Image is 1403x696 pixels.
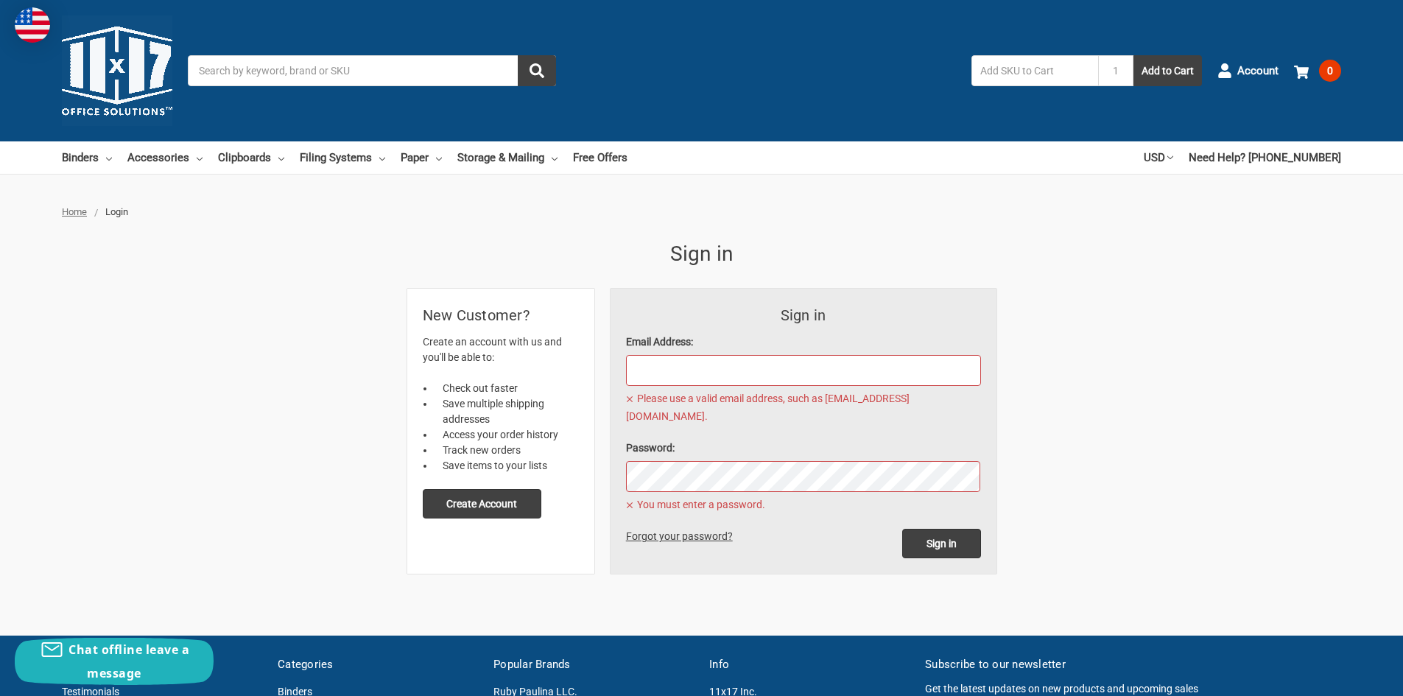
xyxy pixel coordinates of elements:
li: Save items to your lists [435,458,579,474]
button: Add to Cart [1133,55,1202,86]
input: Add SKU to Cart [971,55,1098,86]
span: Account [1237,63,1279,80]
img: 11x17.com [62,15,172,126]
span: Please use a valid email address, such as [EMAIL_ADDRESS][DOMAIN_NAME]. [626,390,981,425]
a: Binders [62,141,112,174]
a: Accessories [127,141,203,174]
h5: Info [709,656,910,673]
a: 0 [1294,52,1341,90]
label: Password: [626,440,981,456]
button: Chat offline leave a message [15,638,214,685]
span: You must enter a password. [626,496,981,513]
input: Sign in [902,529,981,558]
input: Search by keyword, brand or SKU [188,55,556,86]
p: Create an account with us and you'll be able to: [423,334,579,365]
img: duty and tax information for United States [15,7,50,43]
span: 0 [1319,60,1341,82]
h5: Subscribe to our newsletter [925,656,1341,673]
a: Need Help? [PHONE_NUMBER] [1189,141,1341,174]
li: Access your order history [435,427,579,443]
h3: Sign in [626,304,981,326]
a: Clipboards [218,141,284,174]
li: Check out faster [435,381,579,396]
button: Create Account [423,489,542,519]
a: Create Account [423,497,542,509]
a: Paper [401,141,442,174]
a: Filing Systems [300,141,385,174]
a: Free Offers [573,141,627,174]
a: Storage & Mailing [457,141,558,174]
li: Save multiple shipping addresses [435,396,579,427]
label: Email Address: [626,334,981,350]
a: USD [1144,141,1173,174]
span: Login [105,206,128,217]
h2: New Customer? [423,304,579,326]
a: Account [1217,52,1279,90]
a: Home [62,206,87,217]
a: Forgot your password? [626,530,738,542]
h5: Popular Brands [493,656,694,673]
h5: Categories [278,656,478,673]
span: Chat offline leave a message [68,641,189,681]
li: Track new orders [435,443,579,458]
h1: Sign in [407,239,996,270]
